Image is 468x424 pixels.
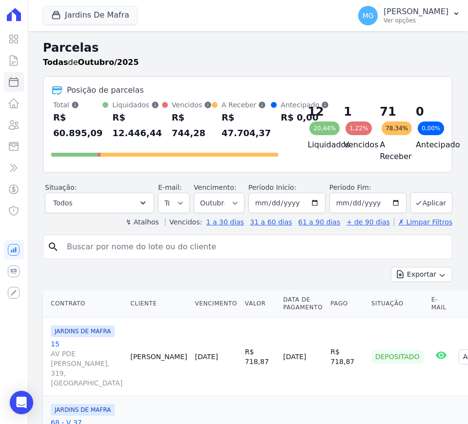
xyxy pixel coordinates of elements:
[195,353,218,361] a: [DATE]
[126,318,191,396] td: [PERSON_NAME]
[241,290,279,318] th: Valor
[394,218,452,226] a: ✗ Limpar Filtros
[329,182,407,193] label: Período Fim:
[43,6,138,24] button: Jardins De Mafra
[416,139,436,151] h4: Antecipado
[206,218,244,226] a: 1 a 30 dias
[410,192,452,213] button: Aplicar
[67,84,144,96] div: Posição de parcelas
[281,110,329,125] div: R$ 0,00
[53,110,102,141] div: R$ 60.895,09
[43,290,126,318] th: Contrato
[112,110,162,141] div: R$ 12.446,44
[222,110,271,141] div: R$ 47.704,37
[248,183,296,191] label: Período Inicío:
[382,121,412,135] div: 78,34%
[391,267,452,282] button: Exportar
[172,100,212,110] div: Vencidos
[51,404,115,416] span: JARDINS DE MAFRA
[125,218,159,226] label: ↯ Atalhos
[53,100,102,110] div: Total
[158,183,182,191] label: E-mail:
[326,318,367,396] td: R$ 718,87
[78,58,139,67] strong: Outubro/2025
[51,325,115,337] span: JARDINS DE MAFRA
[418,121,444,135] div: 0,00%
[384,7,448,17] p: [PERSON_NAME]
[172,110,212,141] div: R$ 744,28
[250,218,292,226] a: 31 a 60 dias
[43,57,139,68] p: de
[194,183,236,191] label: Vencimento:
[326,290,367,318] th: Pago
[309,121,340,135] div: 20,44%
[346,121,372,135] div: 1,22%
[43,39,452,57] h2: Parcelas
[380,139,400,162] h4: A Receber
[346,218,390,226] a: + de 90 dias
[45,193,154,213] button: Todos
[222,100,271,110] div: A Receber
[427,290,455,318] th: E-mail
[367,290,427,318] th: Situação
[126,290,191,318] th: Cliente
[416,104,436,120] div: 0
[363,12,374,19] span: MG
[47,241,59,253] i: search
[344,104,364,120] div: 1
[371,350,424,363] div: Depositado
[10,391,33,414] div: Open Intercom Messenger
[307,139,328,151] h4: Liquidados
[43,58,68,67] strong: Todas
[380,104,400,120] div: 71
[384,17,448,24] p: Ver opções
[281,100,329,110] div: Antecipado
[51,339,122,388] a: 15AV PDE [PERSON_NAME], 319, [GEOGRAPHIC_DATA]
[165,218,202,226] label: Vencidos:
[298,218,340,226] a: 61 a 90 dias
[344,139,364,151] h4: Vencidos
[53,197,72,209] span: Todos
[241,318,279,396] td: R$ 718,87
[279,290,326,318] th: Data de Pagamento
[307,104,328,120] div: 12
[61,237,448,257] input: Buscar por nome do lote ou do cliente
[45,183,77,191] label: Situação:
[191,290,241,318] th: Vencimento
[279,318,326,396] td: [DATE]
[112,100,162,110] div: Liquidados
[350,2,468,29] button: MG [PERSON_NAME] Ver opções
[51,349,122,388] span: AV PDE [PERSON_NAME], 319, [GEOGRAPHIC_DATA]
